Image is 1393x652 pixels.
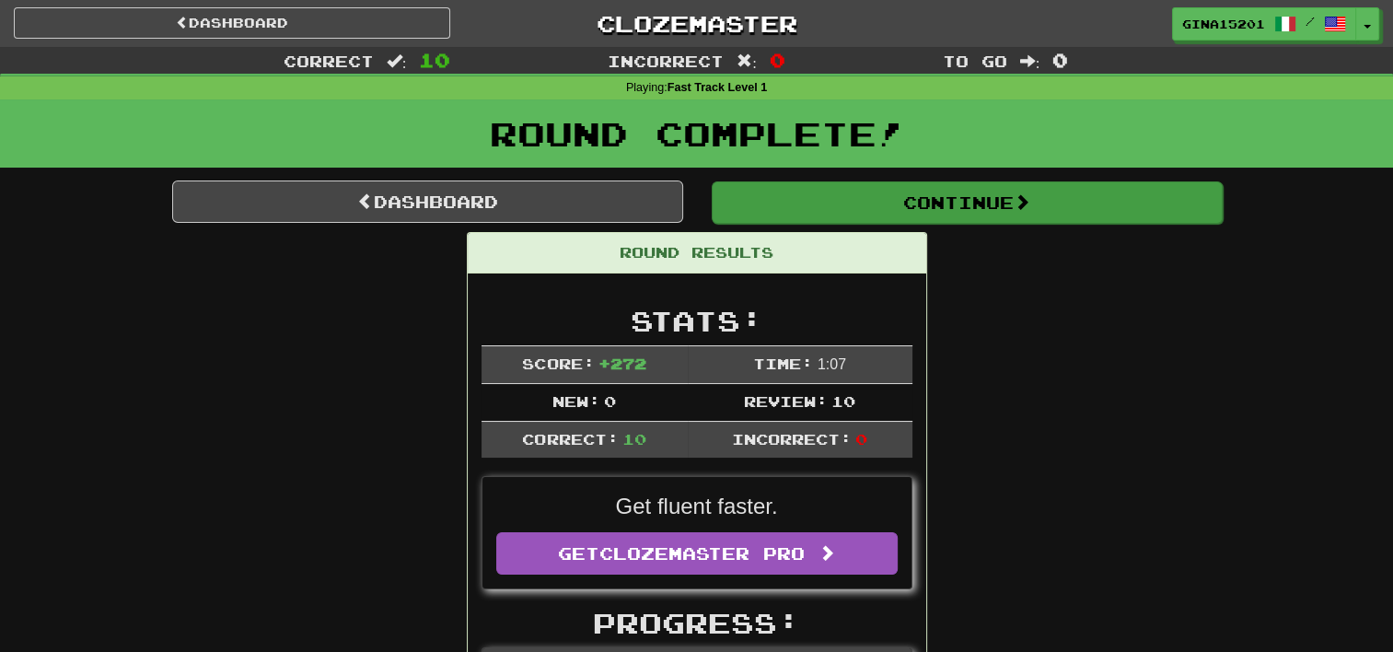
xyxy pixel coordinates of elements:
[744,392,828,410] span: Review:
[943,52,1007,70] span: To go
[482,306,912,336] h2: Stats:
[1306,15,1315,28] span: /
[712,181,1223,224] button: Continue
[387,53,407,69] span: :
[770,49,785,71] span: 0
[1172,7,1356,41] a: gina15201 /
[6,115,1387,152] h1: Round Complete!
[522,430,618,448] span: Correct:
[818,356,846,372] span: 1 : 0 7
[496,532,898,575] a: GetClozemaster Pro
[667,81,768,94] strong: Fast Track Level 1
[14,7,450,39] a: Dashboard
[522,355,594,372] span: Score:
[1052,49,1068,71] span: 0
[284,52,374,70] span: Correct
[172,180,683,223] a: Dashboard
[496,491,898,522] p: Get fluent faster.
[468,233,926,274] div: Round Results
[599,543,805,564] span: Clozemaster Pro
[1020,53,1040,69] span: :
[737,53,757,69] span: :
[753,355,813,372] span: Time:
[732,430,852,448] span: Incorrect:
[478,7,914,40] a: Clozemaster
[831,392,855,410] span: 10
[598,355,646,372] span: + 272
[855,430,867,448] span: 0
[1182,16,1265,32] span: gina15201
[604,392,616,410] span: 0
[608,52,724,70] span: Incorrect
[419,49,450,71] span: 10
[482,608,912,638] h2: Progress:
[622,430,646,448] span: 10
[552,392,600,410] span: New:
